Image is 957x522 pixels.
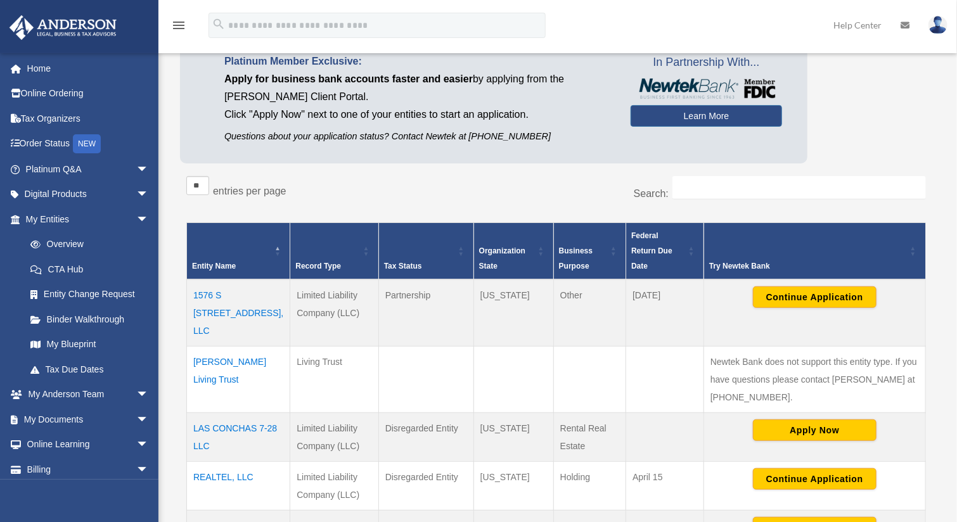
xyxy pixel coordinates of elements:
[213,186,286,196] label: entries per page
[6,15,120,40] img: Anderson Advisors Platinum Portal
[192,262,236,271] span: Entity Name
[631,53,782,73] span: In Partnership With...
[136,457,162,483] span: arrow_drop_down
[290,279,378,347] td: Limited Liability Company (LLC)
[626,279,704,347] td: [DATE]
[634,188,669,199] label: Search:
[631,105,782,127] a: Learn More
[290,413,378,462] td: Limited Liability Company (LLC)
[473,413,553,462] td: [US_STATE]
[187,223,290,280] th: Entity Name: Activate to invert sorting
[290,347,378,413] td: Living Trust
[136,382,162,408] span: arrow_drop_down
[187,413,290,462] td: LAS CONCHAS 7-28 LLC
[378,462,473,511] td: Disregarded Entity
[18,357,162,382] a: Tax Due Dates
[928,16,947,34] img: User Pic
[637,79,776,99] img: NewtekBankLogoSM.png
[187,462,290,511] td: REALTEL, LLC
[136,432,162,458] span: arrow_drop_down
[703,223,925,280] th: Try Newtek Bank : Activate to sort
[136,182,162,208] span: arrow_drop_down
[18,232,155,257] a: Overview
[224,129,612,144] p: Questions about your application status? Contact Newtek at [PHONE_NUMBER]
[136,156,162,182] span: arrow_drop_down
[553,223,626,280] th: Business Purpose: Activate to sort
[631,231,672,271] span: Federal Return Due Date
[473,462,553,511] td: [US_STATE]
[473,223,553,280] th: Organization State: Activate to sort
[9,81,168,106] a: Online Ordering
[290,223,378,280] th: Record Type: Activate to sort
[73,134,101,153] div: NEW
[378,223,473,280] th: Tax Status: Activate to sort
[224,73,473,84] span: Apply for business bank accounts faster and easier
[709,258,906,274] div: Try Newtek Bank
[9,432,168,457] a: Online Learningarrow_drop_down
[18,307,162,332] a: Binder Walkthrough
[626,462,704,511] td: April 15
[9,382,168,407] a: My Anderson Teamarrow_drop_down
[559,246,593,271] span: Business Purpose
[753,468,877,490] button: Continue Application
[9,56,168,81] a: Home
[136,207,162,232] span: arrow_drop_down
[378,413,473,462] td: Disregarded Entity
[9,131,168,157] a: Order StatusNEW
[384,262,422,271] span: Tax Status
[224,70,612,106] p: by applying from the [PERSON_NAME] Client Portal.
[479,246,525,271] span: Organization State
[753,286,877,308] button: Continue Application
[9,207,162,232] a: My Entitiesarrow_drop_down
[187,347,290,413] td: [PERSON_NAME] Living Trust
[295,262,341,271] span: Record Type
[187,279,290,347] td: 1576 S [STREET_ADDRESS], LLC
[18,282,162,307] a: Entity Change Request
[9,106,168,131] a: Tax Organizers
[703,347,925,413] td: Newtek Bank does not support this entity type. If you have questions please contact [PERSON_NAME]...
[212,17,226,31] i: search
[224,106,612,124] p: Click "Apply Now" next to one of your entities to start an application.
[553,279,626,347] td: Other
[473,279,553,347] td: [US_STATE]
[553,462,626,511] td: Holding
[290,462,378,511] td: Limited Liability Company (LLC)
[9,156,168,182] a: Platinum Q&Aarrow_drop_down
[626,223,704,280] th: Federal Return Due Date: Activate to sort
[224,53,612,70] p: Platinum Member Exclusive:
[18,257,162,282] a: CTA Hub
[378,279,473,347] td: Partnership
[553,413,626,462] td: Rental Real Estate
[136,407,162,433] span: arrow_drop_down
[9,407,168,432] a: My Documentsarrow_drop_down
[9,457,168,482] a: Billingarrow_drop_down
[18,332,162,357] a: My Blueprint
[753,419,877,441] button: Apply Now
[171,18,186,33] i: menu
[171,22,186,33] a: menu
[9,182,168,207] a: Digital Productsarrow_drop_down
